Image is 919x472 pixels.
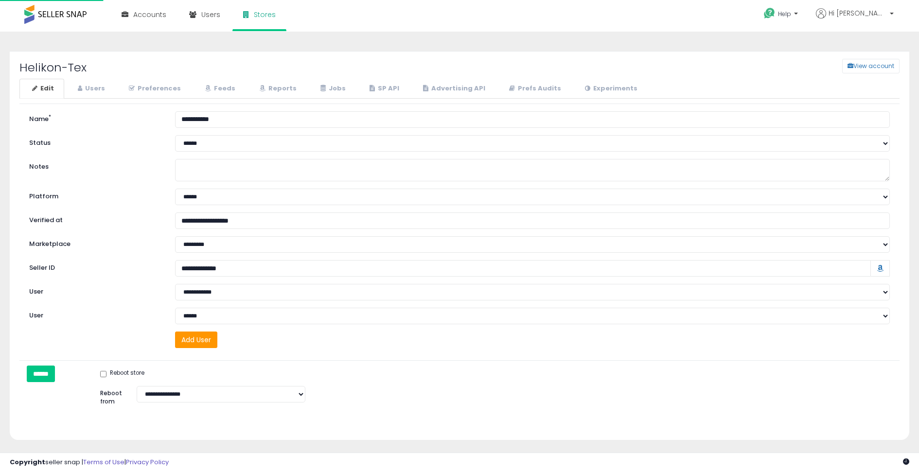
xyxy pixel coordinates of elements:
label: Name [22,111,168,124]
label: Marketplace [22,236,168,249]
h2: Helikon-Tex [12,61,385,74]
a: Experiments [572,79,648,99]
a: Feeds [192,79,246,99]
span: Hi [PERSON_NAME] [829,8,887,18]
label: Seller ID [22,260,168,273]
a: Edit [19,79,64,99]
label: User [22,284,168,297]
i: Get Help [763,7,776,19]
a: Jobs [308,79,356,99]
a: View account [835,59,849,73]
span: Stores [254,10,276,19]
label: Verified at [22,212,168,225]
input: Reboot store [100,371,106,377]
a: SP API [357,79,409,99]
strong: Copyright [10,457,45,467]
label: Notes [22,159,168,172]
span: Users [201,10,220,19]
a: Reports [247,79,307,99]
span: Accounts [133,10,166,19]
label: Status [22,135,168,148]
a: Hi [PERSON_NAME] [816,8,894,30]
a: Advertising API [410,79,495,99]
label: Reboot store [100,369,144,379]
a: Terms of Use [83,457,124,467]
button: View account [842,59,900,73]
label: User [22,308,168,320]
button: Add User [175,332,217,348]
span: Help [778,10,791,18]
label: Reboot from [93,386,129,405]
a: Prefs Audits [496,79,571,99]
label: Platform [22,189,168,201]
div: seller snap | | [10,458,169,467]
a: Privacy Policy [126,457,169,467]
a: Preferences [116,79,191,99]
a: Users [65,79,115,99]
